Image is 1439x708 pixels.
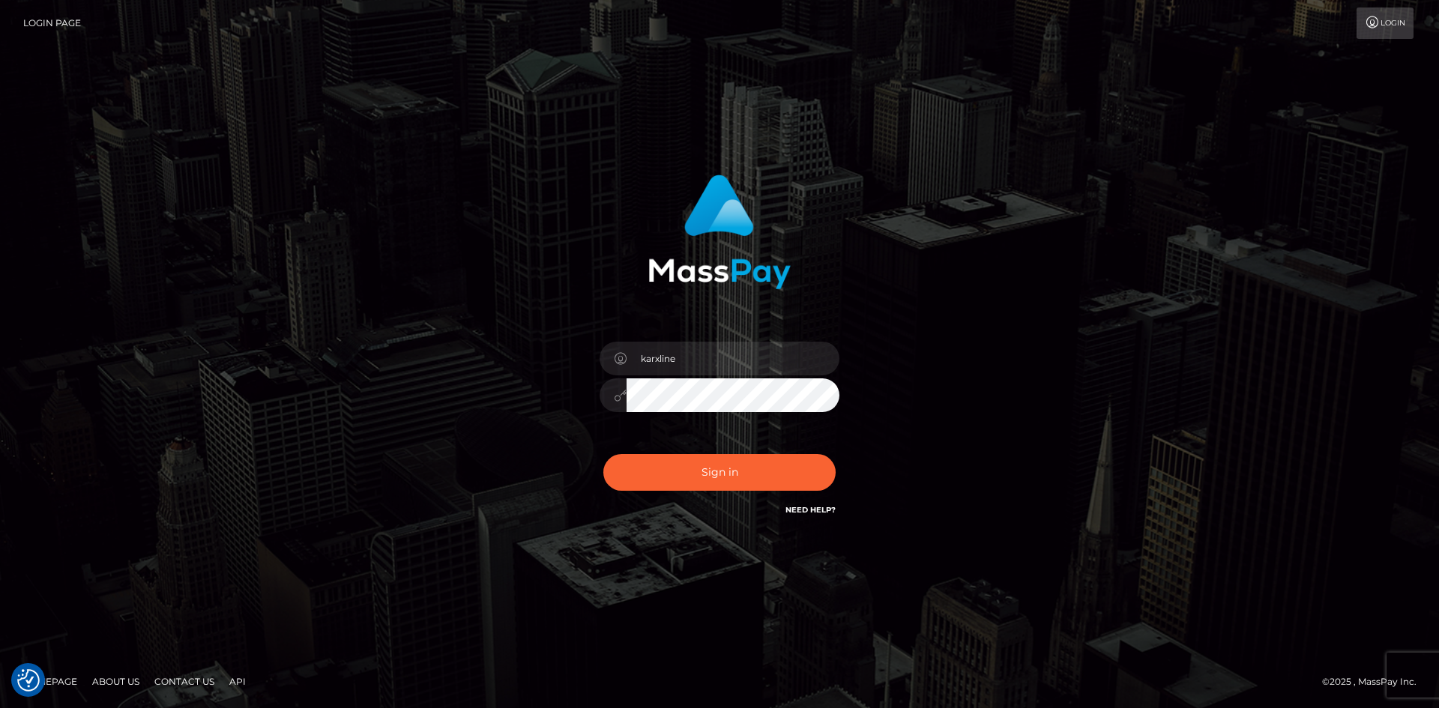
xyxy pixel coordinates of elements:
[16,670,83,693] a: Homepage
[223,670,252,693] a: API
[17,669,40,692] img: Revisit consent button
[86,670,145,693] a: About Us
[648,175,791,289] img: MassPay Login
[148,670,220,693] a: Contact Us
[785,505,836,515] a: Need Help?
[627,342,839,375] input: Username...
[17,669,40,692] button: Consent Preferences
[1322,674,1428,690] div: © 2025 , MassPay Inc.
[603,454,836,491] button: Sign in
[23,7,81,39] a: Login Page
[1357,7,1414,39] a: Login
